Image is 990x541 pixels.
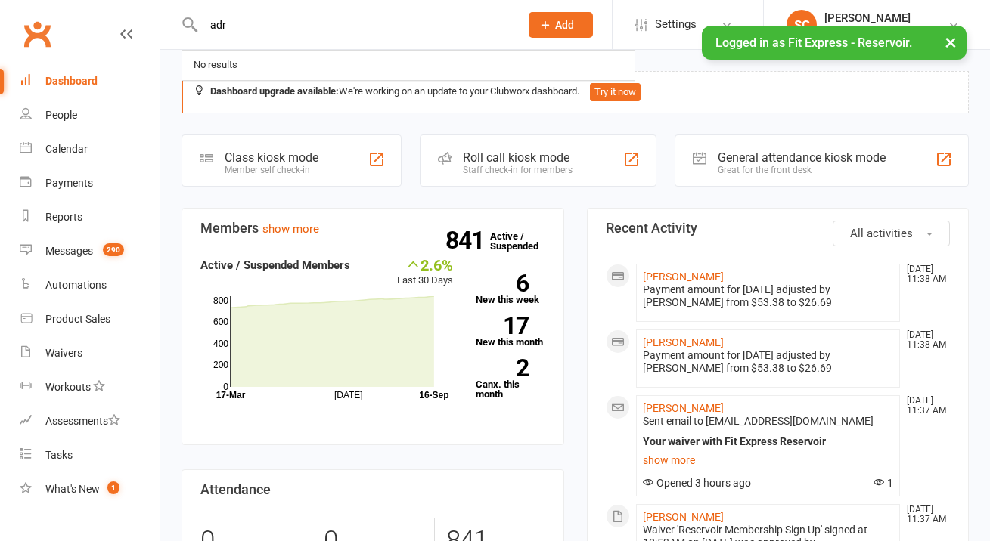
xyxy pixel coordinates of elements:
span: Opened 3 hours ago [643,477,751,489]
div: Messages [45,245,93,257]
a: 6New this week [476,274,545,305]
div: Staff check-in for members [463,165,573,175]
div: Payment amount for [DATE] adjusted by [PERSON_NAME] from $53.38 to $26.69 [643,283,894,309]
div: Great for the front desk [718,165,886,175]
a: [PERSON_NAME] [643,336,724,348]
div: People [45,109,77,121]
a: show more [262,222,319,236]
span: Logged in as Fit Express - Reservoir. [715,36,912,50]
strong: 841 [445,229,490,252]
a: show more [643,450,894,471]
a: Waivers [20,336,160,370]
a: [PERSON_NAME] [643,270,724,283]
a: Clubworx [18,15,56,53]
a: What's New1 [20,472,160,506]
a: Product Sales [20,302,160,336]
div: Payments [45,177,93,189]
a: People [20,98,160,132]
div: What's New [45,483,100,495]
h3: Recent Activity [606,221,951,236]
a: Assessments [20,404,160,438]
h3: Members [200,221,545,236]
input: Search... [199,14,509,36]
a: Calendar [20,132,160,166]
div: Waivers [45,347,82,359]
strong: Active / Suspended Members [200,258,350,272]
span: Settings [655,8,697,42]
div: Product Sales [45,313,110,325]
div: Calendar [45,143,88,155]
span: Sent email to [EMAIL_ADDRESS][DOMAIN_NAME] [643,415,874,427]
time: [DATE] 11:38 AM [899,330,949,350]
div: Workouts [45,381,91,393]
div: Dashboard [45,75,98,87]
time: [DATE] 11:37 AM [899,505,949,524]
a: Dashboard [20,64,160,98]
a: Tasks [20,438,160,472]
span: 1 [874,477,893,489]
div: SC [787,10,817,40]
a: 841Active / Suspended [490,220,557,262]
button: Try it now [590,83,641,101]
h3: Attendance [200,482,545,497]
div: [PERSON_NAME] [824,11,927,25]
div: Payment amount for [DATE] adjusted by [PERSON_NAME] from $53.38 to $26.69 [643,349,894,375]
a: [PERSON_NAME] [643,402,724,414]
a: [PERSON_NAME] [643,511,724,523]
a: Reports [20,200,160,234]
button: × [937,26,964,58]
button: Add [529,12,593,38]
a: Automations [20,268,160,302]
strong: 2 [476,357,529,379]
strong: 17 [476,314,529,337]
a: Messages 290 [20,234,160,268]
span: 1 [107,481,119,494]
div: General attendance kiosk mode [718,150,886,165]
time: [DATE] 11:38 AM [899,264,949,284]
time: [DATE] 11:37 AM [899,396,949,416]
button: All activities [833,221,950,246]
div: We're working on an update to your Clubworx dashboard. [182,71,969,113]
a: Workouts [20,370,160,404]
strong: 6 [476,272,529,295]
div: Roll call kiosk mode [463,150,573,165]
a: 17New this month [476,317,545,347]
div: Automations [45,279,107,291]
div: No results [189,54,242,76]
div: Member self check-in [225,165,318,175]
div: Your waiver with Fit Express Reservoir [643,435,894,448]
div: Tasks [45,449,73,461]
div: Last 30 Days [397,256,453,289]
div: Assessments [45,415,120,427]
span: 290 [103,243,124,256]
div: Class kiosk mode [225,150,318,165]
span: All activities [850,227,913,240]
a: 2Canx. this month [476,359,545,399]
div: Fit Express - Reservoir [824,25,927,39]
span: Add [555,19,574,31]
div: Reports [45,211,82,223]
div: 2.6% [397,256,453,273]
strong: Dashboard upgrade available: [210,85,339,97]
a: Payments [20,166,160,200]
